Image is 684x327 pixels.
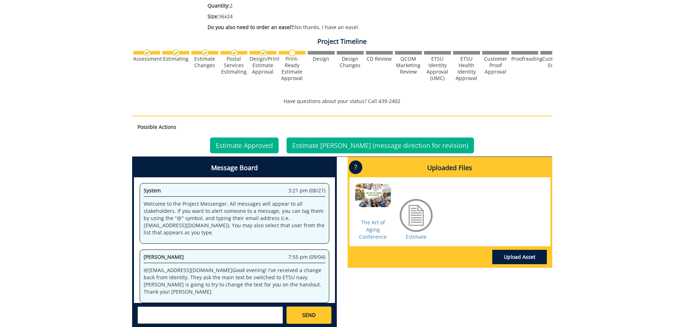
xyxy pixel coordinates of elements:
[191,56,218,69] div: Estimate Changes
[134,159,335,177] h4: Message Board
[231,50,238,56] img: checkmark
[260,50,267,56] img: checkmark
[288,187,325,194] span: 3:21 pm (08/27)
[302,312,316,319] span: SEND
[133,56,160,62] div: Assessment
[349,160,362,174] p: ?
[540,56,567,69] div: Customer Edits
[132,38,552,45] h4: Project Timeline
[250,56,276,75] div: Design/Print Estimate Approval
[453,56,480,81] div: ETSU Health Identity Approval
[492,250,547,264] a: Upload Asset
[144,50,150,56] img: checkmark
[132,98,552,105] p: Have questions about your status? Call 439-2402
[144,253,184,260] span: [PERSON_NAME]
[287,307,331,324] a: SEND
[208,13,219,20] span: Size:
[288,253,325,261] span: 7:55 pm (09/04)
[337,56,364,69] div: Design Changes
[202,50,209,56] img: checkmark
[395,56,422,75] div: QCOM Marketing Review
[208,2,489,9] p: 2
[359,219,387,240] a: The Art of Aging Conference
[366,56,393,62] div: CD Review
[208,24,489,31] p: No thanks, I have an easel.
[208,24,295,31] span: Do you also need to order an easel?:
[138,123,176,130] strong: Possible Actions
[349,159,550,177] h4: Uploaded Files
[424,56,451,81] div: ETSU Identity Approval (UMC)
[144,267,325,295] p: @ [EMAIL_ADDRESS][DOMAIN_NAME] Good evening! I've received a change back from Identity. They ask ...
[289,50,296,56] img: no
[208,2,230,9] span: Quantity:
[173,50,180,56] img: checkmark
[144,187,161,194] span: System
[208,13,489,20] p: 36x24
[210,137,279,153] a: Estimate Approved
[511,56,538,62] div: Proofreading
[220,56,247,75] div: Postal Services Estimating
[287,137,474,153] a: Estimate [PERSON_NAME] (message direction for revision)
[162,56,189,62] div: Estimating
[406,233,427,240] a: Estimate
[308,56,335,62] div: Design
[144,200,325,236] p: Welcome to the Project Messenger. All messages will appear to all stakeholders. If you want to al...
[279,56,306,81] div: Print-Ready Estimate Approval
[482,56,509,75] div: Customer Proof Approval
[138,307,283,324] textarea: messageToSend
